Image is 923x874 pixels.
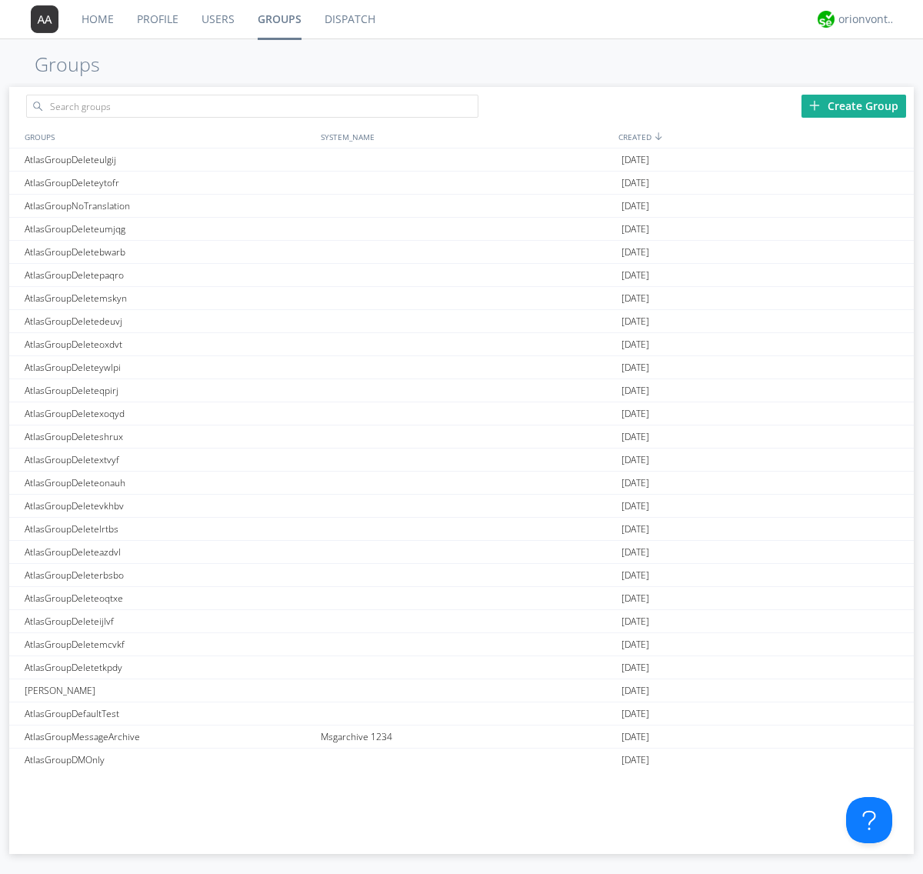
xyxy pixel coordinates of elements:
div: AtlasGroupDeletelrtbs [21,518,317,540]
div: AtlasGroupDeleteazdvl [21,541,317,563]
a: AtlasGroupDeletexoqyd[DATE] [9,402,914,425]
a: AtlasGroupDeletebwarb[DATE] [9,241,914,264]
span: [DATE] [621,564,649,587]
div: AtlasGroupDeleteywlpi [21,356,317,379]
a: AtlasGroupDeleteijlvf[DATE] [9,610,914,633]
a: AtlasGroupNoTranslation[DATE] [9,195,914,218]
iframe: Toggle Customer Support [846,797,892,843]
a: AtlasGroupDeleteonauh[DATE] [9,472,914,495]
div: [PERSON_NAME] [21,679,317,702]
div: orionvontas+atlas+automation+org2 [838,12,896,27]
input: Search groups [26,95,478,118]
a: AtlasGroupDeleteulgij[DATE] [9,148,914,172]
div: AtlasGroupDeleteonauh [21,472,317,494]
div: AtlasGroupDeletextvyf [21,449,317,471]
span: [DATE] [621,402,649,425]
a: AtlasGroupDeleteywlpi[DATE] [9,356,914,379]
div: AtlasGroupDeleterbsbo [21,564,317,586]
a: AtlasGroupDeleteshrux[DATE] [9,425,914,449]
a: AtlasGroupDefaultTest[DATE] [9,702,914,726]
a: AtlasGroupDMOnly[DATE] [9,749,914,772]
div: AtlasGroupDeletepaqro [21,264,317,286]
span: [DATE] [621,495,649,518]
span: [DATE] [621,333,649,356]
a: AtlasGroupMessageArchiveMsgarchive 1234[DATE] [9,726,914,749]
span: [DATE] [621,148,649,172]
a: AtlasGroupDeleteoxdvt[DATE] [9,333,914,356]
a: AtlasGroupDeletelrtbs[DATE] [9,518,914,541]
a: AtlasGroupDeleterbsbo[DATE] [9,564,914,587]
div: Msgarchive 1234 [317,726,618,748]
div: AtlasGroupDeleteijlvf [21,610,317,632]
span: [DATE] [621,633,649,656]
a: AtlasGroupDeletepaqro[DATE] [9,264,914,287]
div: AtlasGroupDMOnly [21,749,317,771]
span: [DATE] [621,195,649,218]
span: [DATE] [621,356,649,379]
a: AtlasGroupDeleteoqtxe[DATE] [9,587,914,610]
a: AtlasGroupDeletemskyn[DATE] [9,287,914,310]
div: AtlasGroupDeletevkhbv [21,495,317,517]
span: [DATE] [621,518,649,541]
div: AtlasGroupDeletexoqyd [21,402,317,425]
div: AtlasGroupDeleteytofr [21,172,317,194]
div: AtlasGroupDeletedeuvj [21,310,317,332]
span: [DATE] [621,241,649,264]
a: AtlasGroupDeleteqpirj[DATE] [9,379,914,402]
span: [DATE] [621,656,649,679]
div: AtlasGroupDeletemcvkf [21,633,317,655]
div: GROUPS [21,125,313,148]
a: AtlasGroupDeletemcvkf[DATE] [9,633,914,656]
div: AtlasGroupNoTranslation [21,195,317,217]
span: [DATE] [621,702,649,726]
span: [DATE] [621,610,649,633]
div: AtlasGroupDeletebwarb [21,241,317,263]
div: AtlasGroupDeleteoxdvt [21,333,317,355]
a: [PERSON_NAME][DATE] [9,679,914,702]
span: [DATE] [621,379,649,402]
span: [DATE] [621,425,649,449]
div: AtlasGroupDeleteqpirj [21,379,317,402]
img: plus.svg [809,100,820,111]
span: [DATE] [621,287,649,310]
a: AtlasGroupDeletevkhbv[DATE] [9,495,914,518]
img: 373638.png [31,5,58,33]
span: [DATE] [621,172,649,195]
div: AtlasGroupMessageArchive [21,726,317,748]
div: AtlasGroupDeleteoqtxe [21,587,317,609]
a: AtlasGroupDeleteytofr[DATE] [9,172,914,195]
a: AtlasGroupDeletextvyf[DATE] [9,449,914,472]
span: [DATE] [621,587,649,610]
span: [DATE] [621,726,649,749]
div: AtlasGroupDeleteshrux [21,425,317,448]
div: AtlasGroupDeletetkpdy [21,656,317,679]
span: [DATE] [621,218,649,241]
div: CREATED [615,125,914,148]
span: [DATE] [621,310,649,333]
span: [DATE] [621,679,649,702]
span: [DATE] [621,541,649,564]
span: [DATE] [621,749,649,772]
div: AtlasGroupDefaultTest [21,702,317,725]
div: SYSTEM_NAME [317,125,615,148]
img: 29d36aed6fa347d5a1537e7736e6aa13 [818,11,835,28]
div: AtlasGroupDeletemskyn [21,287,317,309]
span: [DATE] [621,449,649,472]
a: AtlasGroupDeletedeuvj[DATE] [9,310,914,333]
a: AtlasGroupDeleteazdvl[DATE] [9,541,914,564]
div: AtlasGroupDeleteulgij [21,148,317,171]
a: AtlasGroupDeleteumjqg[DATE] [9,218,914,241]
a: AtlasGroupDeletetkpdy[DATE] [9,656,914,679]
span: [DATE] [621,472,649,495]
div: Create Group [801,95,906,118]
span: [DATE] [621,264,649,287]
div: AtlasGroupDeleteumjqg [21,218,317,240]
